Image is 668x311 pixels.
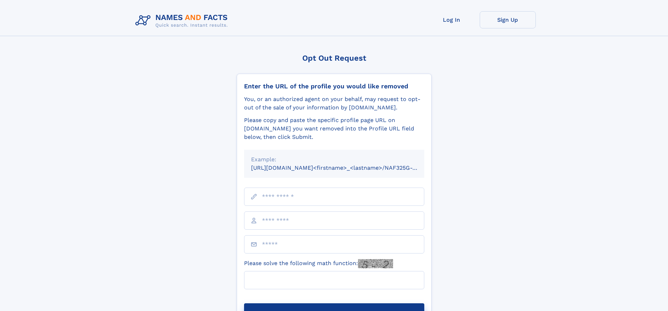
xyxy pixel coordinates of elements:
[244,116,424,141] div: Please copy and paste the specific profile page URL on [DOMAIN_NAME] you want removed into the Pr...
[237,54,432,62] div: Opt Out Request
[424,11,480,28] a: Log In
[480,11,536,28] a: Sign Up
[244,259,393,268] label: Please solve the following math function:
[251,155,417,164] div: Example:
[244,82,424,90] div: Enter the URL of the profile you would like removed
[244,95,424,112] div: You, or an authorized agent on your behalf, may request to opt-out of the sale of your informatio...
[133,11,234,30] img: Logo Names and Facts
[251,164,438,171] small: [URL][DOMAIN_NAME]<firstname>_<lastname>/NAF325G-xxxxxxxx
